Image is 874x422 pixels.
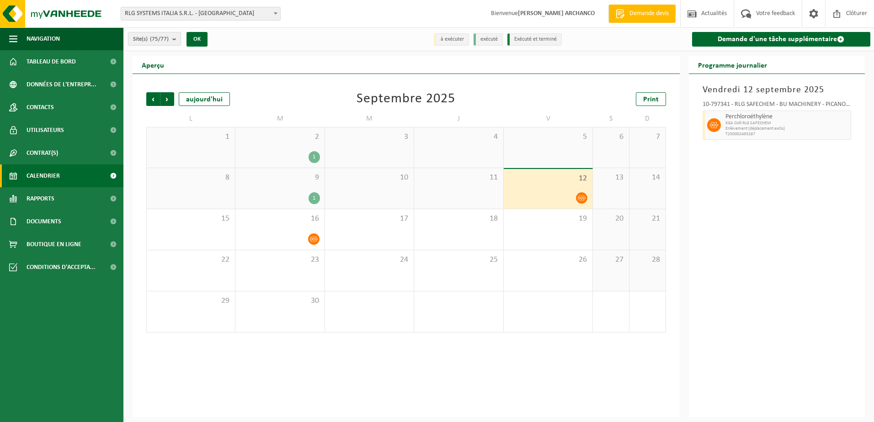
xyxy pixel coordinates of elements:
td: S [593,111,629,127]
span: 19 [508,214,588,224]
span: 28 [634,255,661,265]
span: RLG SYSTEMS ITALIA S.R.L. - TORINO [121,7,281,21]
span: Suivant [160,92,174,106]
span: Boutique en ligne [27,233,81,256]
span: Utilisateurs [27,119,64,142]
span: Précédent [146,92,160,106]
td: M [235,111,325,127]
h3: Vendredi 12 septembre 2025 [703,83,852,97]
span: 20 [597,214,624,224]
td: J [414,111,503,127]
td: L [146,111,235,127]
strong: [PERSON_NAME] ARCHANCO [518,10,595,17]
span: 8 [151,173,230,183]
span: 26 [508,255,588,265]
span: RLG SYSTEMS ITALIA S.R.L. - TORINO [121,7,280,20]
a: Print [636,92,666,106]
div: aujourd'hui [179,92,230,106]
td: M [325,111,414,127]
h2: Programme journalier [689,56,776,74]
span: Contrat(s) [27,142,58,164]
span: Données de l'entrepr... [27,73,96,96]
div: 1 [309,151,320,163]
span: 10 [330,173,409,183]
span: 18 [419,214,498,224]
span: Site(s) [133,32,169,46]
span: 24 [330,255,409,265]
span: 6 [597,132,624,142]
span: Conditions d'accepta... [27,256,96,279]
span: 9 [240,173,320,183]
span: Demande devis [627,9,671,18]
span: 3 [330,132,409,142]
div: 1 [309,192,320,204]
span: 11 [419,173,498,183]
h2: Aperçu [133,56,173,74]
span: 27 [597,255,624,265]
span: Navigation [27,27,60,50]
li: Exécuté et terminé [507,33,562,46]
span: 7 [634,132,661,142]
li: à exécuter [434,33,469,46]
span: 29 [151,296,230,306]
td: D [629,111,666,127]
span: Documents [27,210,61,233]
span: 15 [151,214,230,224]
li: exécuté [474,33,503,46]
a: Demande d'une tâche supplémentaire [692,32,871,47]
span: 23 [240,255,320,265]
span: 16 [240,214,320,224]
span: Rapports [27,187,54,210]
span: Perchloroéthylène [725,113,849,121]
span: 22 [151,255,230,265]
span: Enlèvement (déplacement exclu) [725,126,849,132]
span: 30 [240,296,320,306]
a: Demande devis [608,5,676,23]
span: Contacts [27,96,54,119]
div: Septembre 2025 [357,92,455,106]
span: T250002493287 [725,132,849,137]
count: (75/77) [150,36,169,42]
span: 2 [240,132,320,142]
td: V [504,111,593,127]
button: Site(s)(75/77) [128,32,181,46]
span: 4 [419,132,498,142]
span: Calendrier [27,164,60,187]
button: OK [187,32,208,47]
span: 21 [634,214,661,224]
span: Print [643,96,659,103]
div: 10-797341 - RLG SAFECHEM - BU MACHINERY - PICANOLZONE - IEPER [703,101,852,111]
span: 25 [419,255,498,265]
span: 13 [597,173,624,183]
span: 14 [634,173,661,183]
span: Tableau de bord [27,50,76,73]
span: 12 [508,174,588,184]
span: KGA Colli RLG SAFECHEM [725,121,849,126]
span: 1 [151,132,230,142]
span: 17 [330,214,409,224]
span: 5 [508,132,588,142]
